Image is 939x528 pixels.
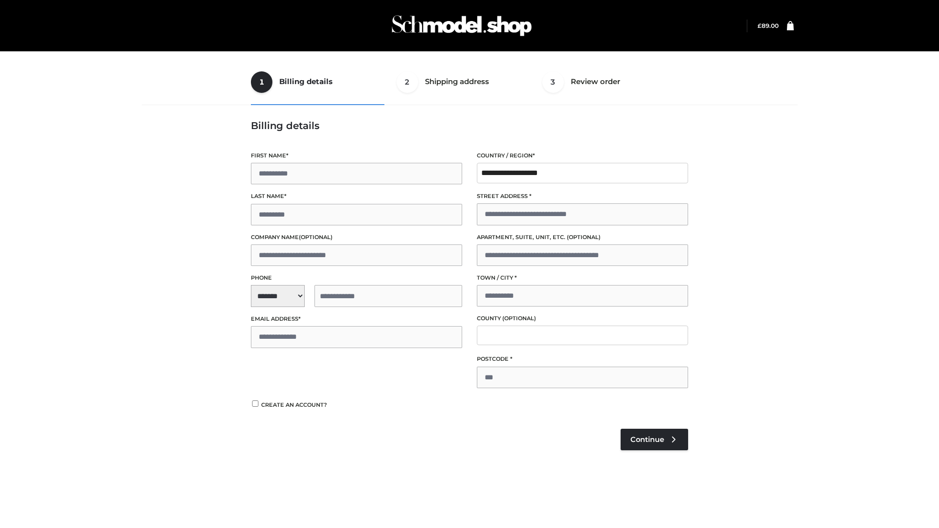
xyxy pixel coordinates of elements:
[630,435,664,444] span: Continue
[477,354,688,364] label: Postcode
[251,233,462,242] label: Company name
[388,6,535,45] img: Schmodel Admin 964
[251,120,688,132] h3: Billing details
[261,401,327,408] span: Create an account?
[477,314,688,323] label: County
[477,151,688,160] label: Country / Region
[758,22,779,29] bdi: 89.00
[477,192,688,201] label: Street address
[758,22,761,29] span: £
[251,273,462,283] label: Phone
[251,151,462,160] label: First name
[251,314,462,324] label: Email address
[502,315,536,322] span: (optional)
[477,273,688,283] label: Town / City
[477,233,688,242] label: Apartment, suite, unit, etc.
[251,400,260,407] input: Create an account?
[758,22,779,29] a: £89.00
[567,234,601,241] span: (optional)
[299,234,333,241] span: (optional)
[621,429,688,450] a: Continue
[251,192,462,201] label: Last name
